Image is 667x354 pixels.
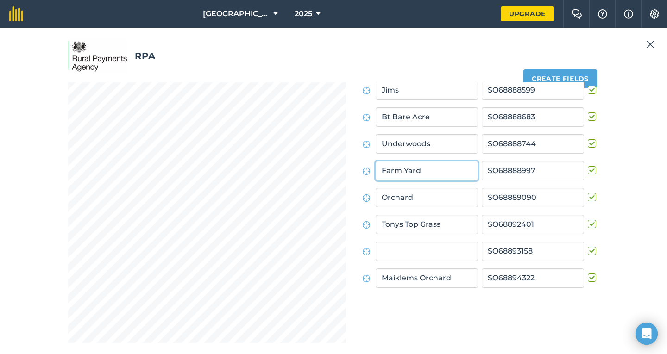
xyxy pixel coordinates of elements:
span: 2025 [295,8,312,19]
div: Open Intercom Messenger [636,323,658,345]
img: Rural Payment Agency logo [68,39,127,73]
span: [GEOGRAPHIC_DATA] [203,8,270,19]
img: svg+xml;base64,PHN2ZyB4bWxucz0iaHR0cDovL3d3dy53My5vcmcvMjAwMC9zdmciIHdpZHRoPSIyMiIgaGVpZ2h0PSIzMC... [646,39,654,50]
h2: RPA [68,39,599,73]
img: Two speech bubbles overlapping with the left bubble in the forefront [571,9,582,19]
a: Upgrade [501,6,554,21]
img: svg+xml;base64,PHN2ZyB4bWxucz0iaHR0cDovL3d3dy53My5vcmcvMjAwMC9zdmciIHdpZHRoPSIxNyIgaGVpZ2h0PSIxNy... [624,8,633,19]
img: A question mark icon [597,9,608,19]
img: A cog icon [649,9,660,19]
img: fieldmargin Logo [9,6,23,21]
button: Create fields [523,69,597,88]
